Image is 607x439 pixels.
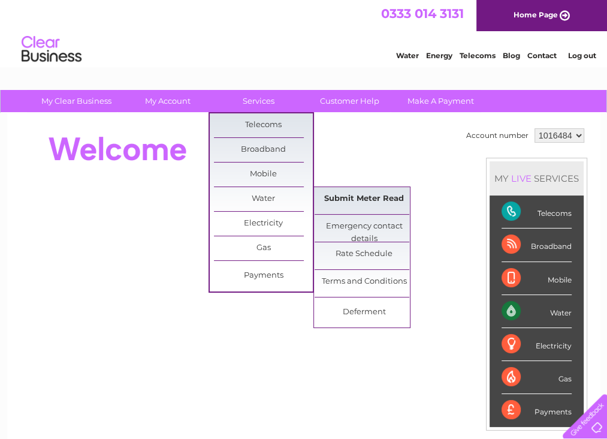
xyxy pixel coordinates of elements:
a: Log out [567,51,596,60]
a: Telecoms [460,51,496,60]
a: Payments [214,264,313,288]
div: MY SERVICES [490,161,584,196]
div: Broadband [502,228,572,261]
a: Terms and Conditions [315,270,413,294]
a: Contact [527,51,557,60]
a: My Clear Business [27,90,126,112]
div: Electricity [502,328,572,361]
a: Services [209,90,308,112]
div: Telecoms [502,196,572,228]
a: Emergency contact details [315,215,413,239]
a: Water [214,187,313,211]
div: LIVE [509,173,534,184]
div: Mobile [502,262,572,295]
a: Blog [503,51,520,60]
a: Electricity [214,212,313,236]
a: Deferment [315,300,413,324]
a: Broadband [214,138,313,162]
a: Mobile [214,163,313,187]
a: My Account [118,90,217,112]
a: Telecoms [214,113,313,137]
a: Gas [214,236,313,260]
a: Rate Schedule [315,242,413,266]
a: Energy [426,51,452,60]
div: Gas [502,361,572,394]
img: logo.png [21,31,82,68]
a: 0333 014 3131 [381,6,464,21]
td: Account number [463,125,531,146]
a: Water [396,51,419,60]
a: Submit Meter Read [315,187,413,211]
div: Water [502,295,572,328]
a: Customer Help [300,90,399,112]
a: Make A Payment [391,90,490,112]
div: Payments [502,394,572,426]
div: Clear Business is a trading name of Verastar Limited (registered in [GEOGRAPHIC_DATA] No. 3667643... [21,7,587,58]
